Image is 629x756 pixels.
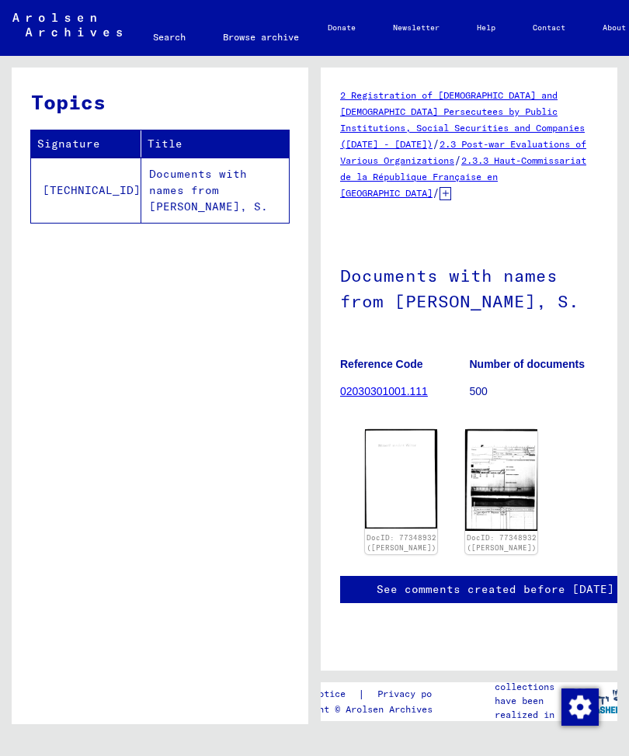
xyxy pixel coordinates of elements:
th: Title [141,130,289,158]
a: DocID: 77348932 ([PERSON_NAME]) [467,533,537,553]
td: [TECHNICAL_ID] [31,158,141,223]
p: Copyright © Arolsen Archives, 2021 [280,702,472,716]
td: Documents with names from [PERSON_NAME], S. [141,158,289,223]
a: See comments created before [DATE] [377,581,614,598]
a: Search [134,19,204,56]
img: 002.jpg [465,429,537,531]
span: / [433,137,440,151]
th: Signature [31,130,141,158]
a: 02030301001.111 [340,385,428,397]
p: have been realized in partnership with [495,694,581,750]
img: Change consent [561,688,599,726]
a: Help [458,9,514,47]
span: / [454,153,461,167]
b: Reference Code [340,358,423,370]
a: Privacy policy [365,686,472,702]
img: 001.jpg [365,429,437,529]
p: 500 [470,383,599,400]
img: yv_logo.png [570,681,628,720]
span: / [433,186,440,199]
a: 2 Registration of [DEMOGRAPHIC_DATA] and [DEMOGRAPHIC_DATA] Persecutees by Public Institutions, S... [340,89,585,150]
a: DocID: 77348932 ([PERSON_NAME]) [367,533,436,553]
img: Arolsen_neg.svg [12,13,122,36]
a: 2.3.3 Haut-Commissariat de la République Française en [GEOGRAPHIC_DATA] [340,154,586,199]
a: Donate [309,9,374,47]
a: Newsletter [374,9,458,47]
div: | [280,686,472,702]
a: Contact [514,9,584,47]
b: Number of documents [470,358,586,370]
a: Browse archive [204,19,318,56]
a: 2.3 Post-war Evaluations of Various Organizations [340,138,586,166]
h1: Documents with names from [PERSON_NAME], S. [340,240,598,334]
h3: Topics [31,87,288,117]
